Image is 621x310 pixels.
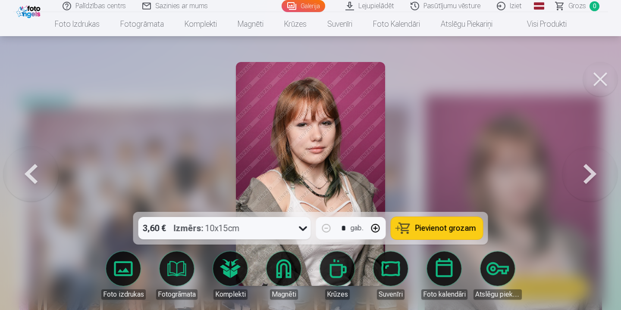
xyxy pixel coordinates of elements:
[153,251,201,300] a: Fotogrāmata
[270,289,298,300] div: Magnēti
[174,12,227,36] a: Komplekti
[174,222,204,234] strong: Izmērs :
[351,223,364,233] div: gab.
[274,12,317,36] a: Krūzes
[110,12,174,36] a: Fotogrāmata
[101,289,146,300] div: Foto izdrukas
[206,251,254,300] a: Komplekti
[174,217,240,239] div: 10x15cm
[313,251,361,300] a: Krūzes
[363,12,430,36] a: Foto kalendāri
[213,289,248,300] div: Komplekti
[156,289,198,300] div: Fotogrāmata
[391,217,483,239] button: Pievienot grozam
[503,12,577,36] a: Visi produkti
[421,289,467,300] div: Foto kalendāri
[260,251,308,300] a: Magnēti
[590,1,599,11] span: 0
[317,12,363,36] a: Suvenīri
[138,217,170,239] div: 3,60 €
[474,289,522,300] div: Atslēgu piekariņi
[415,224,476,232] span: Pievienot grozam
[367,251,415,300] a: Suvenīri
[568,1,586,11] span: Grozs
[227,12,274,36] a: Magnēti
[430,12,503,36] a: Atslēgu piekariņi
[16,3,43,18] img: /fa1
[474,251,522,300] a: Atslēgu piekariņi
[325,289,350,300] div: Krūzes
[44,12,110,36] a: Foto izdrukas
[99,251,147,300] a: Foto izdrukas
[377,289,405,300] div: Suvenīri
[420,251,468,300] a: Foto kalendāri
